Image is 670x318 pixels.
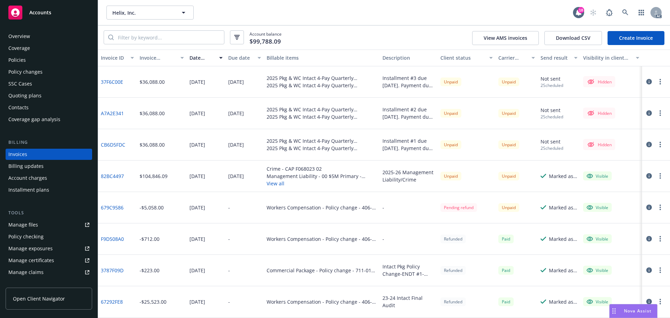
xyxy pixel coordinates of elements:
[587,173,608,179] div: Visible
[498,77,519,86] div: Unpaid
[6,66,92,77] a: Policy changes
[578,7,584,13] div: 18
[587,109,612,117] div: Hidden
[189,78,205,86] div: [DATE]
[382,137,435,152] div: Installment #1 due [DATE]. Payment due upon receipt, thank you!
[108,35,114,40] svg: Search
[137,50,187,66] button: Invoice amount
[140,235,159,243] div: -$712.00
[8,255,54,266] div: Manage certificates
[587,140,612,149] div: Hidden
[6,102,92,113] a: Contacts
[541,82,563,88] div: 2 Scheduled
[140,110,165,117] div: $36,088.00
[8,31,30,42] div: Overview
[587,267,608,273] div: Visible
[140,267,159,274] div: -$223.00
[8,78,32,89] div: SSC Cases
[114,31,224,44] input: Filter by keyword...
[228,110,244,117] div: [DATE]
[6,243,92,254] span: Manage exposures
[440,203,477,212] div: Pending refund
[587,77,612,86] div: Hidden
[8,243,53,254] div: Manage exposures
[498,54,528,61] div: Carrier status
[6,139,92,146] div: Billing
[8,161,44,172] div: Billing updates
[8,267,44,278] div: Manage claims
[8,114,60,125] div: Coverage gap analysis
[267,74,377,82] div: 2025 Pkg & WC Intact 4-Pay Quarterly Installment Plan - Installment 3
[587,236,608,242] div: Visible
[267,137,377,145] div: 2025 Pkg & WC Intact 4-Pay Quarterly Installment Plan - Installment 1
[549,204,578,211] div: Marked as sent
[549,267,578,274] div: Marked as sent
[541,145,563,151] div: 2 Scheduled
[101,54,126,61] div: Invoice ID
[8,279,41,290] div: Manage BORs
[541,75,560,82] div: Not sent
[101,141,125,148] a: CB6D5FDC
[267,165,377,172] div: Crime - CAP F068023 02
[618,6,632,20] a: Search
[267,54,377,61] div: Billable items
[382,235,384,243] div: -
[267,267,377,274] div: Commercial Package - Policy change - 711-01-79-87-0002
[587,204,608,210] div: Visible
[189,172,205,180] div: [DATE]
[140,54,177,61] div: Invoice amount
[8,219,38,230] div: Manage files
[8,43,30,54] div: Coverage
[541,138,560,145] div: Not sent
[624,308,652,314] span: Nova Assist
[187,50,225,66] button: Date issued
[140,298,166,305] div: -$25,523.00
[440,266,466,275] div: Refunded
[6,184,92,195] a: Installment plans
[228,54,254,61] div: Due date
[382,74,435,89] div: Installment #3 due [DATE]. Payment due upon receipt, thank you!
[472,31,539,45] button: View AMS invoices
[498,172,519,180] div: Unpaid
[6,255,92,266] a: Manage certificates
[189,204,205,211] div: [DATE]
[586,6,600,20] a: Start snowing
[101,78,123,86] a: 37F6C00E
[8,90,42,101] div: Quoting plans
[228,267,230,274] div: -
[189,267,205,274] div: [DATE]
[189,141,205,148] div: [DATE]
[6,231,92,242] a: Policy checking
[609,304,657,318] button: Nova Assist
[101,204,124,211] a: 679C9586
[6,279,92,290] a: Manage BORs
[250,31,282,44] span: Account balance
[438,50,496,66] button: Client status
[189,235,205,243] div: [DATE]
[267,82,377,89] div: 2025 Pkg & WC Intact 4-Pay Quarterly Installment Plan - Installment 3
[498,235,514,243] span: Paid
[634,6,648,20] a: Switch app
[228,235,230,243] div: -
[549,235,578,243] div: Marked as sent
[440,109,461,118] div: Unpaid
[140,141,165,148] div: $36,088.00
[228,78,244,86] div: [DATE]
[264,50,380,66] button: Billable items
[498,297,514,306] div: Paid
[440,140,461,149] div: Unpaid
[6,90,92,101] a: Quoting plans
[498,266,514,275] div: Paid
[228,172,244,180] div: [DATE]
[6,78,92,89] a: SSC Cases
[382,169,435,183] div: 2025-26 Management Liability/Crime
[8,54,26,66] div: Policies
[8,102,29,113] div: Contacts
[228,204,230,211] div: -
[382,54,435,61] div: Description
[140,78,165,86] div: $36,088.00
[228,298,230,305] div: -
[101,267,124,274] a: 3787F09D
